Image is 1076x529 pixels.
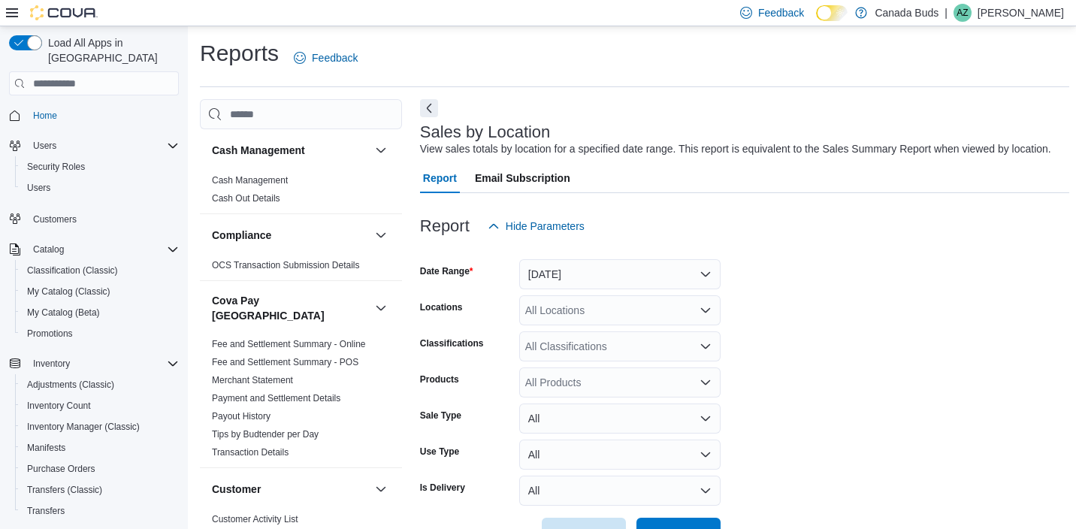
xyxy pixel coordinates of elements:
span: Fee and Settlement Summary - POS [212,356,358,368]
span: Hide Parameters [506,219,585,234]
span: Load All Apps in [GEOGRAPHIC_DATA] [42,35,179,65]
label: Sale Type [420,410,461,422]
a: Merchant Statement [212,375,293,385]
button: Cash Management [372,141,390,159]
button: Open list of options [700,304,712,316]
button: Purchase Orders [15,458,185,479]
button: Catalog [27,240,70,258]
a: Purchase Orders [21,460,101,478]
span: Users [27,137,179,155]
span: Customer Activity List [212,513,298,525]
label: Products [420,373,459,385]
h3: Sales by Location [420,123,551,141]
a: Payout History [212,411,271,422]
label: Is Delivery [420,482,465,494]
span: Inventory Manager (Classic) [21,418,179,436]
div: Cova Pay [GEOGRAPHIC_DATA] [200,335,402,467]
span: My Catalog (Classic) [27,286,110,298]
a: Inventory Manager (Classic) [21,418,146,436]
a: Payment and Settlement Details [212,393,340,404]
a: Fee and Settlement Summary - POS [212,357,358,367]
a: Security Roles [21,158,91,176]
label: Locations [420,301,463,313]
a: Fee and Settlement Summary - Online [212,339,366,349]
span: Payout History [212,410,271,422]
label: Use Type [420,446,459,458]
span: Inventory Count [21,397,179,415]
h3: Cash Management [212,143,305,158]
button: All [519,404,721,434]
span: Customers [33,213,77,225]
span: Classification (Classic) [27,264,118,277]
span: Cash Out Details [212,192,280,204]
span: Inventory Count [27,400,91,412]
input: Dark Mode [816,5,848,21]
h3: Customer [212,482,261,497]
span: My Catalog (Beta) [21,304,179,322]
a: Adjustments (Classic) [21,376,120,394]
button: Inventory Count [15,395,185,416]
span: Home [33,110,57,122]
span: Catalog [33,243,64,255]
button: Customer [372,480,390,498]
button: Cova Pay [GEOGRAPHIC_DATA] [212,293,369,323]
button: Transfers [15,500,185,521]
button: Users [15,177,185,198]
span: Adjustments (Classic) [27,379,114,391]
a: Cash Management [212,175,288,186]
span: Dark Mode [816,21,817,22]
span: AZ [957,4,968,22]
button: Classification (Classic) [15,260,185,281]
span: Home [27,106,179,125]
a: Feedback [288,43,364,73]
button: Inventory [27,355,76,373]
span: Users [27,182,50,194]
span: Customers [27,209,179,228]
span: Purchase Orders [27,463,95,475]
h3: Report [420,217,470,235]
button: Users [3,135,185,156]
span: Transfers (Classic) [27,484,102,496]
button: Inventory Manager (Classic) [15,416,185,437]
a: Tips by Budtender per Day [212,429,319,440]
span: OCS Transaction Submission Details [212,259,360,271]
span: Inventory [27,355,179,373]
label: Date Range [420,265,473,277]
span: Cash Management [212,174,288,186]
a: Customer Activity List [212,514,298,524]
p: [PERSON_NAME] [978,4,1064,22]
button: Cash Management [212,143,369,158]
span: Users [33,140,56,152]
button: Customers [3,207,185,229]
span: My Catalog (Classic) [21,283,179,301]
p: | [945,4,948,22]
span: Transaction Details [212,446,289,458]
div: Aaron Zgud [954,4,972,22]
span: Report [423,163,457,193]
button: Hide Parameters [482,211,591,241]
span: Security Roles [21,158,179,176]
span: Transfers [27,505,65,517]
span: Payment and Settlement Details [212,392,340,404]
a: OCS Transaction Submission Details [212,260,360,271]
span: Inventory [33,358,70,370]
button: My Catalog (Beta) [15,302,185,323]
img: Cova [30,5,98,20]
a: Transfers [21,502,71,520]
button: Manifests [15,437,185,458]
h1: Reports [200,38,279,68]
button: All [519,440,721,470]
span: My Catalog (Beta) [27,307,100,319]
button: Customer [212,482,369,497]
a: Customers [27,210,83,228]
a: Classification (Classic) [21,261,124,280]
button: My Catalog (Classic) [15,281,185,302]
span: Transfers [21,502,179,520]
span: Users [21,179,179,197]
span: Email Subscription [475,163,570,193]
span: Promotions [27,328,73,340]
a: My Catalog (Classic) [21,283,116,301]
button: Open list of options [700,376,712,388]
button: Promotions [15,323,185,344]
